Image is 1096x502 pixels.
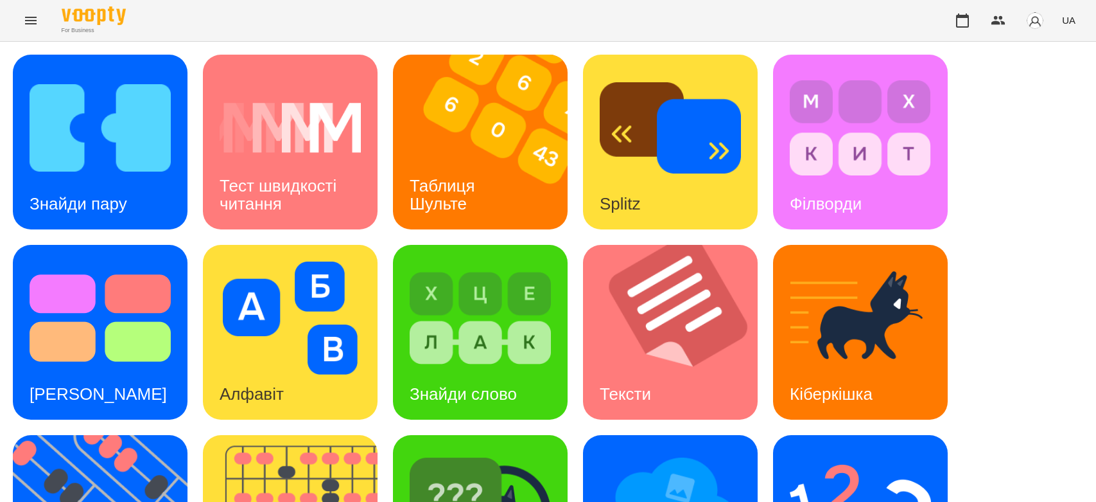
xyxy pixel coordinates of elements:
img: Тексти [583,245,774,420]
h3: Кіберкішка [790,384,873,404]
a: АлфавітАлфавіт [203,245,378,420]
a: Тест швидкості читанняТест швидкості читання [203,55,378,229]
button: Menu [15,5,46,36]
a: Тест Струпа[PERSON_NAME] [13,245,187,420]
a: Знайди словоЗнайди слово [393,245,568,420]
h3: [PERSON_NAME] [30,384,167,404]
img: Алфавіт [220,262,361,375]
a: Знайди паруЗнайди пару [13,55,187,229]
h3: Знайди слово [410,384,517,404]
h3: Алфавіт [220,384,284,404]
span: UA [1062,13,1075,27]
button: UA [1057,8,1081,32]
a: ТекстиТексти [583,245,758,420]
h3: Тест швидкості читання [220,176,341,213]
img: Філворди [790,71,931,184]
h3: Splitz [600,194,641,213]
h3: Філворди [790,194,862,213]
a: Таблиця ШультеТаблиця Шульте [393,55,568,229]
a: SplitzSplitz [583,55,758,229]
a: ФілвордиФілворди [773,55,948,229]
img: avatar_s.png [1026,12,1044,30]
img: Splitz [600,71,741,184]
img: Кіберкішка [790,262,931,375]
img: Таблиця Шульте [393,55,584,229]
h3: Знайди пару [30,194,127,213]
img: Тест Струпа [30,262,171,375]
span: For Business [62,26,126,35]
img: Знайди слово [410,262,551,375]
img: Тест швидкості читання [220,71,361,184]
h3: Таблиця Шульте [410,176,480,213]
a: КіберкішкаКіберкішка [773,245,948,420]
h3: Тексти [600,384,651,404]
img: Voopty Logo [62,6,126,25]
img: Знайди пару [30,71,171,184]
